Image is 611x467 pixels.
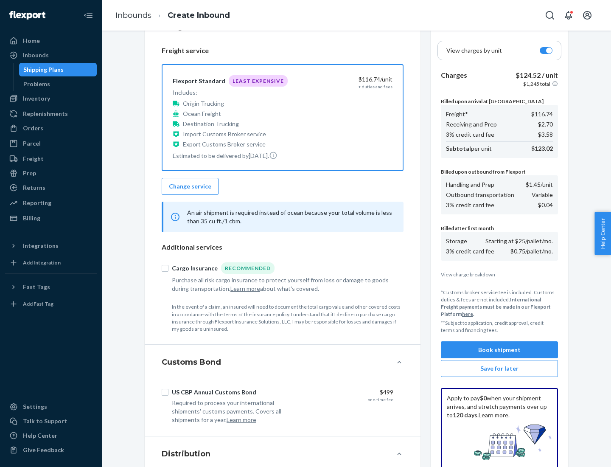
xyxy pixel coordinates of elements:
[172,276,393,293] div: Purchase all risk cargo insurance to protect yourself from loss or damage to goods during transpo...
[162,178,219,195] button: Change service
[229,75,288,87] div: Least Expensive
[5,166,97,180] a: Prep
[23,155,44,163] div: Freight
[173,77,225,85] div: Flexport Standard
[23,139,41,148] div: Parcel
[23,110,68,118] div: Replenishments
[446,46,502,55] p: View charges by unit
[446,191,514,199] p: Outbound transportation
[531,144,553,153] p: $123.02
[173,151,288,160] p: Estimated to be delivered by [DATE] .
[5,443,97,457] button: Give Feedback
[187,208,393,225] p: An air shipment is required instead of ocean because your total volume is less than 35 cu ft./1 cbm.
[541,7,558,24] button: Open Search Box
[23,214,40,222] div: Billing
[446,130,494,139] p: 3% credit card fee
[441,271,558,278] button: View charge breakdown
[183,140,266,149] p: Export Customs Broker service
[560,7,577,24] button: Open notifications
[446,247,494,256] p: 3% credit card fee
[183,110,221,118] p: Ocean Freight
[5,48,97,62] a: Inbounds
[441,341,558,358] button: Book shipment
[5,280,97,294] button: Fast Tags
[441,225,558,232] p: Billed after first month
[5,152,97,166] a: Freight
[5,196,97,210] a: Reporting
[5,239,97,253] button: Integrations
[23,183,45,192] div: Returns
[359,84,392,90] div: + duties and fees
[23,431,57,440] div: Help Center
[479,411,508,419] a: Learn more
[368,397,393,402] div: one-time fee
[441,71,467,79] b: Charges
[23,37,40,45] div: Home
[441,168,558,175] p: Billed upon outbound from Flexport
[446,120,497,129] p: Receiving and Prep
[23,80,50,88] div: Problems
[446,201,494,209] p: 3% credit card fee
[9,11,45,20] img: Flexport logo
[304,75,392,84] div: $116.74 /unit
[480,394,487,402] b: $0
[441,319,558,334] p: **Subject to application, credit approval, credit terms and financing fees.
[23,417,67,425] div: Talk to Support
[453,411,477,419] b: 120 days
[516,70,558,80] p: $124.52 / unit
[5,414,97,428] a: Talk to Support
[5,400,97,414] a: Settings
[109,3,237,28] ol: breadcrumbs
[5,256,97,270] a: Add Integration
[221,262,275,274] div: Recommended
[23,242,59,250] div: Integrations
[115,11,151,20] a: Inbounds
[23,94,50,103] div: Inventory
[23,300,53,307] div: Add Fast Tag
[446,144,492,153] p: per unit
[441,360,558,377] button: Save for later
[441,289,558,318] p: *Customs broker service fee is included. Customs duties & fees are not included.
[23,124,43,132] div: Orders
[523,80,550,87] p: $1,245 total
[23,446,64,454] div: Give Feedback
[485,237,553,245] p: Starting at $25/pallet/mo.
[19,77,97,91] a: Problems
[441,296,551,317] b: International Freight payments must be made in our Flexport Platform .
[5,137,97,150] a: Parcel
[5,297,97,311] a: Add Fast Tag
[23,65,64,74] div: Shipping Plans
[446,237,467,245] p: Storage
[5,181,97,194] a: Returns
[538,201,553,209] p: $0.04
[447,394,552,419] p: Apply to pay when your shipment arrives, and stretch payments over up to . .
[162,46,404,56] p: Freight service
[23,283,50,291] div: Fast Tags
[162,389,168,396] input: US CBP Annual Customs Bond
[5,429,97,442] a: Help Center
[446,145,471,152] b: Subtotal
[23,259,61,266] div: Add Integration
[5,107,97,121] a: Replenishments
[5,211,97,225] a: Billing
[594,212,611,255] button: Help Center
[172,303,404,332] p: In the event of a claim, an insured will need to document the total cargo value and other covered...
[5,34,97,48] a: Home
[510,247,553,256] p: $0.75/pallet/mo.
[526,180,553,189] p: $1.45 /unit
[172,388,256,397] div: US CBP Annual Customs Bond
[532,191,553,199] p: Variable
[5,121,97,135] a: Orders
[5,92,97,105] a: Inventory
[579,7,596,24] button: Open account menu
[462,311,473,317] a: here
[23,51,49,59] div: Inbounds
[173,88,288,97] p: Includes:
[19,63,97,76] a: Shipping Plans
[80,7,97,24] button: Close Navigation
[183,120,239,128] p: Destination Trucking
[227,416,256,424] button: Learn more
[446,110,468,118] p: Freight*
